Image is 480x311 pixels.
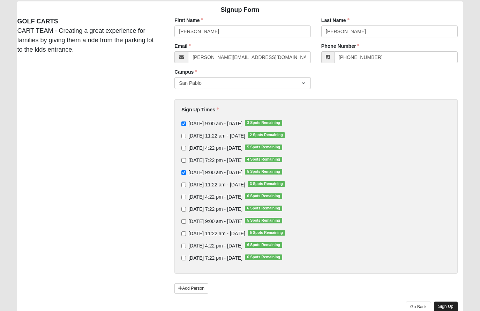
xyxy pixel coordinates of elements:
span: [DATE] 9:00 am - [DATE] [188,219,242,224]
label: First Name [174,17,203,24]
span: 6 Spots Remaining [245,193,282,199]
span: [DATE] 4:22 pm - [DATE] [188,243,242,249]
span: 5 Spots Remaining [245,218,282,223]
a: Add Person [174,283,208,294]
span: 6 Spots Remaining [245,242,282,248]
span: 4 Spots Remaining [245,157,282,162]
span: 3 Spots Remaining [245,120,282,126]
span: [DATE] 7:22 pm - [DATE] [188,206,242,212]
input: [DATE] 7:22 pm - [DATE]4 Spots Remaining [181,158,186,163]
span: [DATE] 11:22 am - [DATE] [188,231,245,236]
span: [DATE] 9:00 am - [DATE] [188,170,242,175]
label: Sign Up Times [181,106,219,113]
span: [DATE] 11:22 am - [DATE] [188,182,245,187]
input: [DATE] 4:22 pm - [DATE]5 Spots Remaining [181,146,186,150]
label: Email [174,43,191,50]
span: 5 Spots Remaining [248,230,285,236]
input: [DATE] 9:00 am - [DATE]3 Spots Remaining [181,121,186,126]
span: 5 Spots Remaining [245,145,282,150]
span: [DATE] 7:22 pm - [DATE] [188,255,242,261]
div: CART TEAM - Creating a great experience for families by giving them a ride from the parking lot t... [12,17,164,54]
input: [DATE] 7:22 pm - [DATE]6 Spots Remaining [181,207,186,212]
input: [DATE] 9:00 am - [DATE]5 Spots Remaining [181,170,186,175]
span: 5 Spots Remaining [245,169,282,175]
input: [DATE] 11:22 am - [DATE]3 Spots Remaining [181,183,186,187]
input: [DATE] 9:00 am - [DATE]5 Spots Remaining [181,219,186,224]
span: [DATE] 11:22 am - [DATE] [188,133,245,139]
input: [DATE] 11:22 am - [DATE]2 Spots Remaining [181,134,186,138]
label: Campus [174,68,197,75]
input: [DATE] 11:22 am - [DATE]5 Spots Remaining [181,231,186,236]
label: Phone Number [321,43,360,50]
span: 6 Spots Remaining [245,206,282,211]
input: [DATE] 4:22 pm - [DATE]6 Spots Remaining [181,244,186,248]
span: [DATE] 4:22 pm - [DATE] [188,145,242,151]
span: [DATE] 7:22 pm - [DATE] [188,157,242,163]
span: 2 Spots Remaining [248,132,285,138]
label: Last Name [321,17,350,24]
h4: Signup Form [17,6,463,14]
input: [DATE] 4:22 pm - [DATE]6 Spots Remaining [181,195,186,199]
span: [DATE] 4:22 pm - [DATE] [188,194,242,200]
input: [DATE] 7:22 pm - [DATE]6 Spots Remaining [181,256,186,260]
strong: GOLF CARTS [17,18,58,25]
span: 6 Spots Remaining [245,254,282,260]
span: 3 Spots Remaining [248,181,285,187]
span: [DATE] 9:00 am - [DATE] [188,121,242,126]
